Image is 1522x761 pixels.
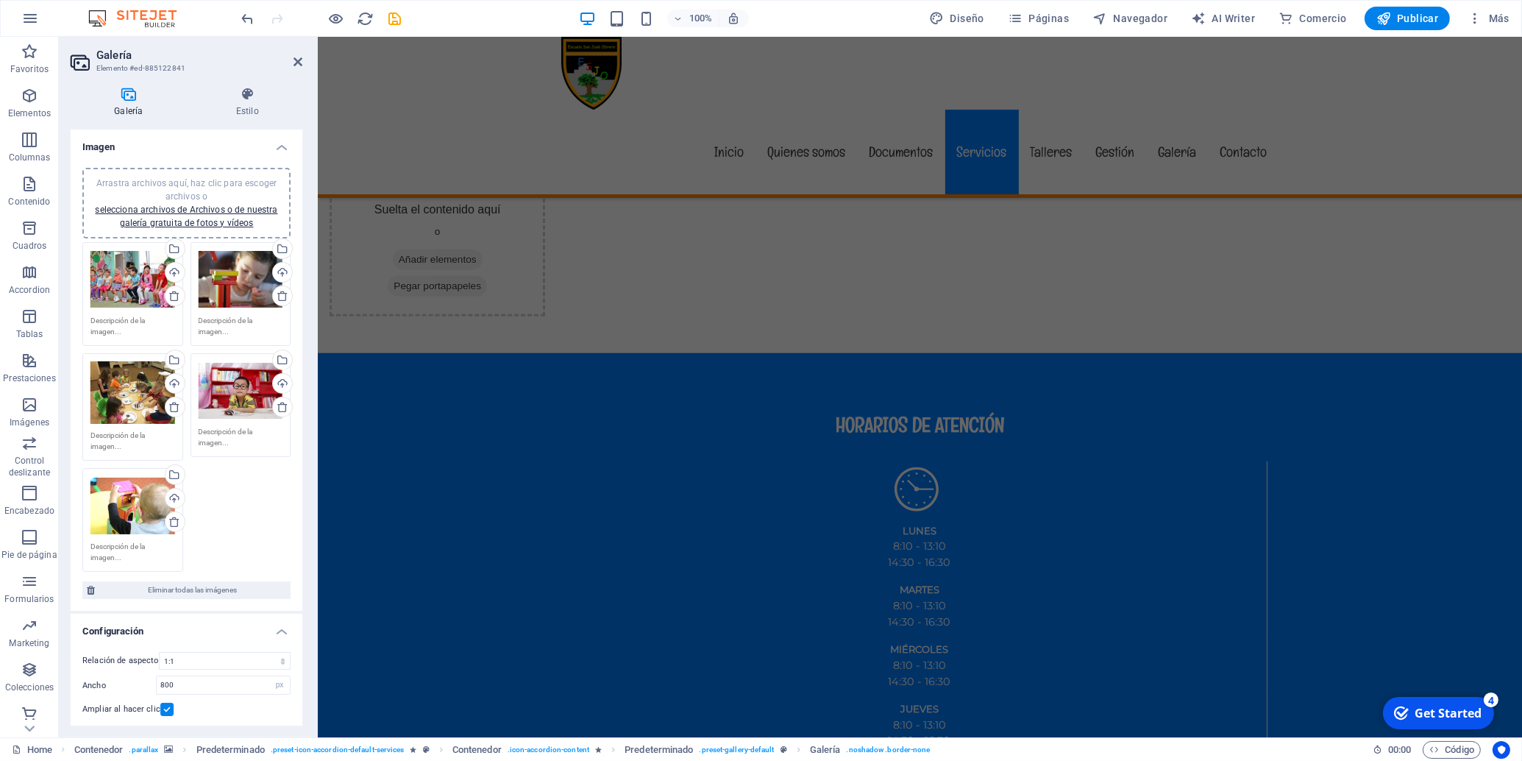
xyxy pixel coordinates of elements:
button: reload [357,10,374,27]
h6: Tiempo de la sesión [1373,741,1412,759]
p: Formularios [4,593,54,605]
div: nursery-2114173_960_720.jpg [90,476,175,535]
span: Navegador [1092,11,1167,26]
nav: breadcrumb [74,741,931,759]
a: Haz clic para cancelar la selección y doble clic para abrir páginas [12,741,52,759]
div: 4 [109,1,124,16]
p: Accordion [9,284,50,296]
span: Haz clic para seleccionar y doble clic para editar [74,741,124,759]
span: Haz clic para seleccionar y doble clic para editar [810,741,841,759]
i: Al redimensionar, ajustar el nivel de zoom automáticamente para ajustarse al dispositivo elegido. [728,12,741,25]
button: Páginas [1002,7,1075,30]
span: Más [1468,11,1509,26]
div: preschoolers-1191122_1920.jpg [90,361,175,425]
button: Más [1462,7,1515,30]
label: Ampliar al hacer clic [82,701,160,718]
i: Este elemento contiene un fondo [164,746,173,754]
p: Elementos [8,107,51,119]
span: Publicar [1376,11,1439,26]
p: Columnas [9,152,51,163]
span: Haz clic para seleccionar y doble clic para editar [625,741,693,759]
div: Get Started 4 items remaining, 20% complete [8,6,119,38]
p: Encabezado [4,505,54,517]
p: Prestaciones [3,372,55,384]
h6: 100% [689,10,713,27]
i: Este elemento es un preajuste personalizable [780,746,787,754]
h4: Estilo [193,87,302,118]
h4: Configuración [71,614,302,640]
div: Get Started [40,14,107,30]
button: Eliminar todas las imágenes [82,581,291,599]
div: games-2801332_1920.jpg [199,250,283,309]
span: Haz clic para seleccionar y doble clic para editar [452,741,502,759]
p: Colecciones [5,682,54,693]
button: Navegador [1087,7,1173,30]
h4: Imagen [71,130,302,156]
span: Eliminar todas las imágenes [99,581,286,599]
i: El elemento contiene una animación [410,746,417,754]
span: Arrastra archivos aquí, haz clic para escoger archivos o [95,178,277,228]
h3: Elemento #ed-885122841 [96,62,273,75]
p: Tablas [16,328,43,340]
button: Comercio [1273,7,1353,30]
span: . noshadow .border-none [847,741,931,759]
button: Diseño [923,7,990,30]
p: Marketing [9,637,49,649]
h4: Galería [71,87,193,118]
div: kindergarten-2204239_1920.jpg [90,250,175,309]
i: Deshacer: Cambiar texto (Ctrl+Z) [240,10,257,27]
label: Receptivo [82,724,156,742]
label: Ancho [82,682,156,690]
button: Código [1423,741,1481,759]
h2: Galería [96,49,302,62]
div: Suelta el contenido aquí [12,149,227,280]
div: Diseño (Ctrl+Alt+Y) [923,7,990,30]
span: : [1398,744,1401,755]
p: Imágenes [10,417,49,428]
span: Pegar portapapeles [70,239,169,260]
span: . parallax [129,741,159,759]
span: Páginas [1008,11,1069,26]
label: Relación de aspecto [82,652,159,670]
p: Pie de página [1,549,57,561]
button: Usercentrics [1493,741,1510,759]
i: Guardar (Ctrl+S) [387,10,404,27]
p: Favoritos [10,63,49,75]
i: Este elemento es un preajuste personalizable [423,746,430,754]
span: Código [1429,741,1474,759]
button: AI Writer [1185,7,1261,30]
button: 100% [667,10,719,27]
a: selecciona archivos de Archivos o de nuestra galería gratuita de fotos y vídeos [95,205,277,228]
button: Publicar [1365,7,1451,30]
img: Editor Logo [85,10,195,27]
span: Comercio [1279,11,1347,26]
span: Haz clic para seleccionar y doble clic para editar [196,741,265,759]
span: AI Writer [1191,11,1255,26]
span: . preset-icon-accordion-default-services [271,741,405,759]
p: Contenido [8,196,50,208]
span: . icon-accordion-content [508,741,589,759]
p: Cuadros [13,240,47,252]
button: undo [239,10,257,27]
span: . preset-gallery-default [700,741,775,759]
i: El elemento contiene una animación [595,746,602,754]
span: Diseño [929,11,984,26]
span: Añadir elementos [75,213,165,233]
div: baby-921807_960_720.jpg [199,361,283,420]
button: save [386,10,404,27]
span: 00 00 [1388,741,1411,759]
